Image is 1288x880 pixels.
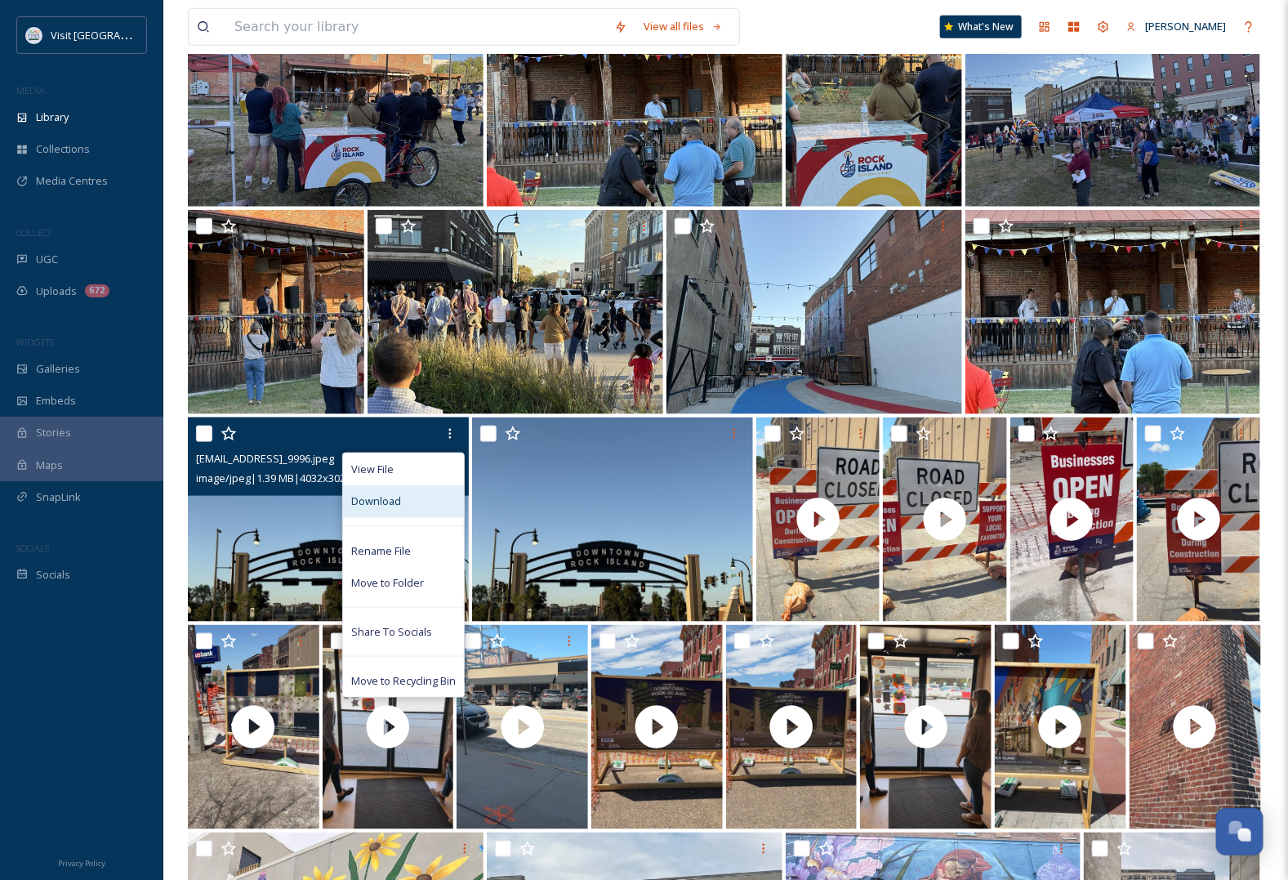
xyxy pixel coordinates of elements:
span: Share To Socials [351,624,432,640]
span: Collections [36,141,90,157]
span: Rename File [351,543,411,559]
span: [EMAIL_ADDRESS]_9996.jpeg [196,451,334,466]
img: ext_1758887780.976831_DHerrell@VisitQuadCities.com-IMG_9992.jpeg [472,418,753,622]
img: thumbnail [188,625,319,829]
button: Open Chat [1216,808,1263,855]
span: Maps [36,458,63,473]
img: thumbnail [1137,418,1260,622]
img: ext_1758887784.218313_DHerrell@VisitQuadCities.com-IMG_9968.jpeg [188,210,364,414]
img: QCCVB_VISIT_vert_logo_4c_tagline_122019.svg [26,27,42,43]
span: Move to Folder [351,575,424,591]
img: ext_1758887782.109831_DHerrell@VisitQuadCities.com-IMG_9997.jpeg [666,210,962,414]
span: Library [36,109,69,125]
img: thumbnail [457,625,588,829]
span: Uploads [36,284,77,299]
span: Embeds [36,393,76,409]
img: thumbnail [726,625,858,829]
a: [PERSON_NAME] [1118,11,1234,42]
a: View all files [635,11,731,42]
img: ext_1758887780.950305_DHerrell@VisitQuadCities.com-IMG_9996.jpeg [188,418,469,622]
a: Privacy Policy [58,852,105,872]
span: MEDIA [16,84,45,96]
img: thumbnail [591,625,723,829]
img: ext_1758887784.325917_DHerrell@VisitQuadCities.com-IMG_9941.jpeg [965,2,1261,207]
img: ext_1758887786.35135_DHerrell@VisitQuadCities.com-IMG_9897.jpeg [188,2,484,207]
img: ext_1758887785.499565_DHerrell@VisitQuadCities.com-IMG_9896.jpeg [487,2,782,207]
span: UGC [36,252,58,267]
span: WIDGETS [16,336,54,348]
img: thumbnail [1130,625,1261,829]
span: Download [351,494,401,509]
span: Privacy Policy [58,858,105,869]
span: Stories [36,425,71,440]
img: thumbnail [860,625,992,829]
span: View File [351,462,394,477]
img: thumbnail [995,625,1126,829]
img: thumbnail [756,418,880,622]
span: Socials [36,567,70,583]
img: thumbnail [323,625,454,829]
span: Move to Recycling Bin [351,673,456,689]
span: Visit [GEOGRAPHIC_DATA] [51,27,177,42]
img: ext_1758887784.360032_DHerrell@VisitQuadCities.com-IMG_9900.jpeg [786,2,962,207]
div: 672 [85,284,109,297]
input: Search your library [226,9,606,45]
span: COLLECT [16,226,51,239]
span: Media Centres [36,173,108,189]
span: Galleries [36,361,80,377]
a: What's New [940,16,1022,38]
span: [PERSON_NAME] [1145,19,1226,34]
span: image/jpeg | 1.39 MB | 4032 x 3024 [196,471,351,485]
img: ext_1758887782.136314_DHerrell@VisitQuadCities.com-IMG_9983.jpeg [368,210,663,414]
span: SnapLink [36,489,81,505]
img: thumbnail [1010,418,1134,622]
img: ext_1758887781.083875_DHerrell@VisitQuadCities.com-IMG_9981.jpeg [965,210,1261,414]
span: SOCIALS [16,542,49,554]
img: thumbnail [883,418,1006,622]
